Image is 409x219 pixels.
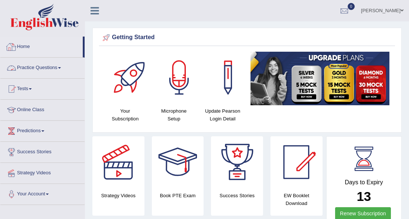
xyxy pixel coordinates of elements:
h4: Update Pearson Login Detail [202,107,243,123]
h4: Strategy Videos [92,192,144,199]
h4: EW Booklet Download [270,192,323,207]
h4: Success Stories [211,192,263,199]
div: Getting Started [101,32,393,43]
img: small5.jpg [250,52,389,105]
a: Tests [0,79,85,97]
h4: Your Subscription [105,107,146,123]
a: Success Stories [0,142,85,160]
a: Strategy Videos [0,163,85,181]
a: Practice Questions [0,58,85,76]
b: 13 [357,189,371,203]
h4: Book PTE Exam [152,192,204,199]
a: Home [0,37,83,55]
a: Predictions [0,121,85,139]
span: 0 [348,3,355,10]
a: Online Class [0,100,85,118]
a: Your Account [0,184,85,202]
h4: Days to Expiry [335,179,393,186]
h4: Microphone Setup [153,107,195,123]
